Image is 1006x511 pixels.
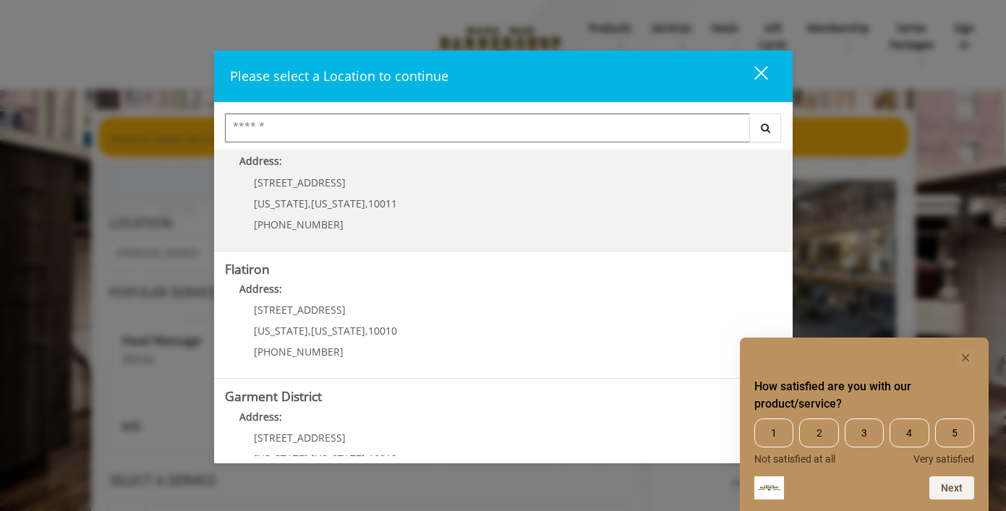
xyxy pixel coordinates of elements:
div: How satisfied are you with our product/service? Select an option from 1 to 5, with 1 being Not sa... [754,349,974,499]
span: [US_STATE] [311,324,365,338]
span: [US_STATE] [254,197,308,210]
span: Not satisfied at all [754,453,835,465]
span: [STREET_ADDRESS] [254,303,346,317]
span: , [308,197,311,210]
button: Hide survey [957,349,974,366]
b: Address: [239,282,282,296]
button: Next question [929,476,974,499]
span: 1 [754,418,793,447]
span: Please select a Location to continue [230,67,448,85]
i: Search button [757,123,774,133]
span: Very satisfied [913,453,974,465]
span: , [365,452,368,465]
b: Garment District [225,387,322,405]
b: Flatiron [225,260,270,278]
span: [STREET_ADDRESS] [254,176,346,189]
span: , [308,324,311,338]
b: Address: [239,410,282,424]
span: [PHONE_NUMBER] [254,218,344,231]
span: [US_STATE] [311,452,365,465]
button: close dialog [728,61,777,91]
span: , [365,324,368,338]
span: 10010 [368,324,397,338]
span: [PHONE_NUMBER] [254,345,344,358]
span: [US_STATE] [311,197,365,210]
span: , [365,197,368,210]
b: Address: [239,154,282,168]
span: , [308,452,311,465]
span: 5 [935,418,974,447]
span: [US_STATE] [254,452,308,465]
span: 3 [845,418,884,447]
span: [US_STATE] [254,324,308,338]
span: [STREET_ADDRESS] [254,431,346,445]
span: 10018 [368,452,397,465]
span: 2 [799,418,838,447]
span: 4 [890,418,929,447]
span: 10011 [368,197,397,210]
div: How satisfied are you with our product/service? Select an option from 1 to 5, with 1 being Not sa... [754,418,974,465]
div: Center Select [225,113,782,150]
div: close dialog [738,65,767,87]
h2: How satisfied are you with our product/service? Select an option from 1 to 5, with 1 being Not sa... [754,378,974,413]
input: Search Center [225,113,750,142]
